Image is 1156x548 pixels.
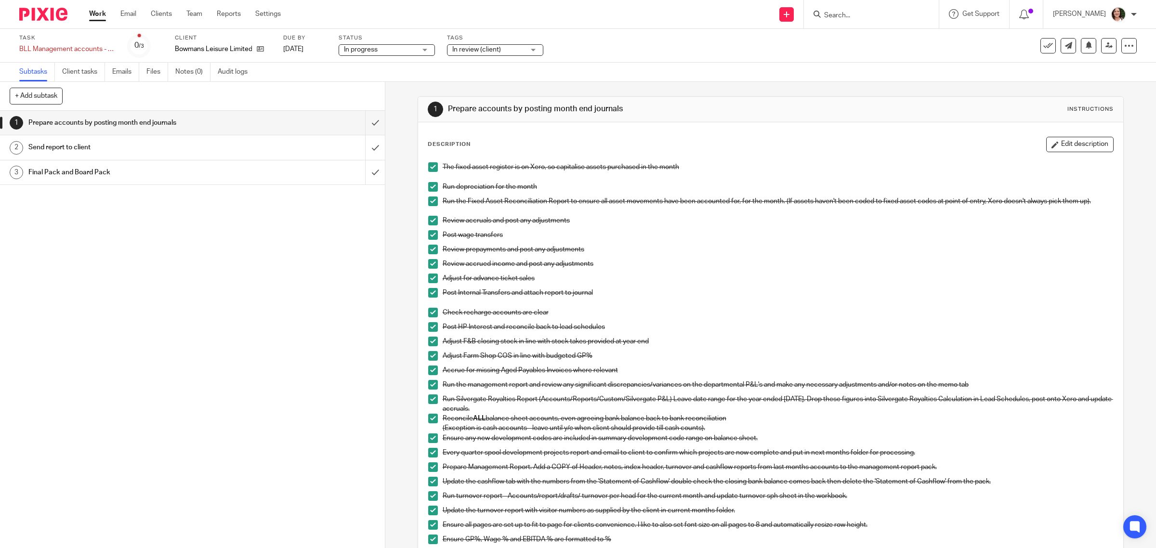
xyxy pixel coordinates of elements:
p: Adjust F&B closing stock in line with stock takes provided at year end [443,337,1114,346]
div: 1 [428,102,443,117]
a: Client tasks [62,63,105,81]
p: Review prepayments and post any adjustments [443,245,1114,254]
a: Audit logs [218,63,255,81]
h1: Send report to client [28,140,247,155]
div: 0 [134,40,144,51]
a: Files [146,63,168,81]
label: Task [19,34,116,42]
input: Search [823,12,910,20]
span: Get Support [962,11,999,17]
p: [PERSON_NAME] [1053,9,1106,19]
p: Ensure all pages are set up to fit to page for clients convenience. I like to also set font size ... [443,520,1114,530]
img: me.jpg [1111,7,1126,22]
p: Adjust for advance ticket sales [443,274,1114,283]
label: Client [175,34,271,42]
button: + Add subtask [10,88,63,104]
a: Notes (0) [175,63,210,81]
p: Bowmans Leisure Limited [175,44,252,54]
div: 1 [10,116,23,130]
div: 2 [10,141,23,155]
p: Update the turnover report with visitor numbers as supplied by the client in current months folder. [443,506,1114,515]
p: Ensure any new development codes are included in summary development code range on balance sheet. [443,433,1114,443]
a: Settings [255,9,281,19]
p: Run Silvergate Royalties Report (Accounts/Reports/Custom/Silvergate P&L) Leave date range for the... [443,394,1114,414]
a: Subtasks [19,63,55,81]
small: /3 [139,43,144,49]
p: Review accrued income and post any adjustments [443,259,1114,269]
p: Prepare Management Report. Add a COPY of Header, notes, index header, turnover and cashflow repor... [443,462,1114,472]
p: Review accruals and post any adjustments [443,216,1114,225]
a: Work [89,9,106,19]
p: Run depreciation for the month [443,182,1114,192]
label: Tags [447,34,543,42]
p: Reconcile balance sheet accounts, even agreeing bank balance back to bank reconciliation [443,414,1114,423]
a: Team [186,9,202,19]
a: Email [120,9,136,19]
div: 3 [10,166,23,179]
label: Due by [283,34,327,42]
div: BLL Management accounts - Monthly (Due 10th working day) [19,44,116,54]
p: Check recharge accounts are clear [443,308,1114,317]
p: Ensure GP%, Wage % and EBITDA % are formatted to % [443,535,1114,544]
div: Instructions [1067,105,1114,113]
p: Description [428,141,471,148]
h1: Prepare accounts by posting month end journals [28,116,247,130]
p: Adjust Farm Shop COS in line with budgeted GP% [443,351,1114,361]
a: Reports [217,9,241,19]
span: In progress [344,46,378,53]
p: Post Internal Transfers and attach report to journal [443,288,1114,298]
p: Update the cashflow tab with the numbers from the 'Statement of Cashflow' double check the closin... [443,477,1114,486]
p: Accrue for missing Aged Payables Invoices where relevant [443,365,1114,375]
h1: Prepare accounts by posting month end journals [448,104,791,114]
span: [DATE] [283,46,303,52]
a: Emails [112,63,139,81]
p: Post HP Interest and reconcile back to lead schedules [443,322,1114,332]
h1: Final Pack and Board Pack [28,165,247,180]
p: The fixed asset register is on Xero, so capitalise assets purchased in the month [443,162,1114,172]
p: (Exception is cash accounts - leave until y/e when client should provide till cash counts). [443,423,1114,433]
label: Status [339,34,435,42]
a: Clients [151,9,172,19]
strong: ALL [473,415,486,422]
p: Run turnover report - Accounts/report/drafts/ turnover per head for the current month and update ... [443,491,1114,501]
p: Every quarter spool development projects report and email to client to confirm which projects are... [443,448,1114,457]
p: Post wage transfers [443,230,1114,240]
img: Pixie [19,8,67,21]
button: Edit description [1046,137,1114,152]
span: In review (client) [452,46,501,53]
p: Run the management report and review any significant discrepancies/variances on the departmental ... [443,380,1114,390]
p: Run the Fixed Asset Reconciliation Report to ensure all asset movements have been accounted for, ... [443,196,1114,206]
